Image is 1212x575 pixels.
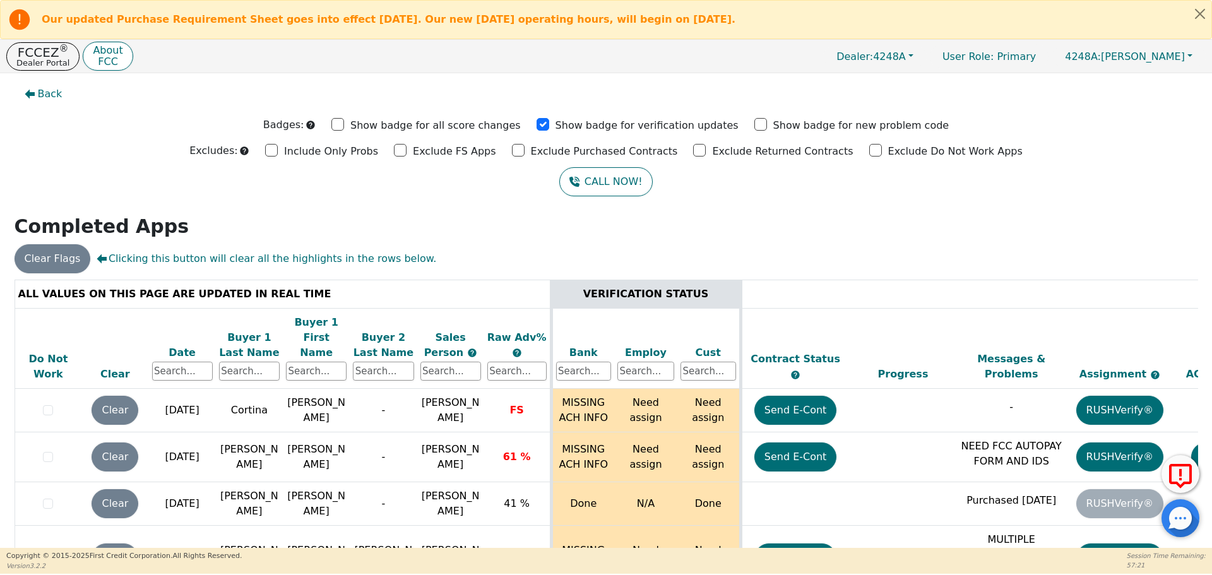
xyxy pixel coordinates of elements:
button: Clear Flags [15,244,91,273]
sup: ® [59,43,69,54]
p: Exclude FS Apps [413,144,496,159]
td: Done [551,482,614,526]
td: [PERSON_NAME] [283,432,350,482]
span: All Rights Reserved. [172,552,242,560]
p: Include Only Probs [284,144,378,159]
p: Exclude Returned Contracts [712,144,853,159]
div: Employ [617,345,674,360]
input: Search... [487,362,547,381]
button: Dealer:4248A [823,47,927,66]
button: Clear [92,442,138,471]
button: Send E-Cont [754,543,837,572]
td: MISSING ACH INFO [551,432,614,482]
div: Cust [680,345,736,360]
span: 4248A: [1065,50,1101,62]
span: [PERSON_NAME] [422,490,480,517]
span: Back [38,86,62,102]
td: [PERSON_NAME] [216,432,283,482]
td: [PERSON_NAME] [216,482,283,526]
button: Send E-Cont [754,396,837,425]
td: Need assign [614,432,677,482]
div: Messages & Problems [960,352,1062,382]
p: - [960,400,1062,415]
span: Raw Adv% [487,331,547,343]
input: Search... [152,362,213,381]
span: Clicking this button will clear all the highlights in the rows below. [97,251,436,266]
td: [PERSON_NAME] [283,389,350,432]
span: Dealer: [836,50,873,62]
button: Clear [92,489,138,518]
button: Clear [92,396,138,425]
p: Exclude Purchased Contracts [531,144,678,159]
span: [PERSON_NAME] [422,396,480,424]
button: Report Error to FCC [1161,455,1199,493]
div: Clear [85,367,145,382]
p: Show badge for new problem code [773,118,949,133]
span: Contract Status [751,353,840,365]
button: AboutFCC [83,42,133,71]
button: Back [15,80,73,109]
td: [DATE] [149,389,216,432]
p: NEED FCC AUTOPAY FORM AND IDS [960,439,1062,469]
td: Need assign [677,389,740,432]
div: ALL VALUES ON THIS PAGE ARE UPDATED IN REAL TIME [18,287,547,302]
span: 61 % [503,451,531,463]
p: Show badge for all score changes [350,118,521,133]
td: N/A [614,482,677,526]
strong: Completed Apps [15,215,189,237]
div: Buyer 1 Last Name [219,330,280,360]
a: User Role: Primary [930,44,1049,69]
input: Search... [680,362,736,381]
button: Send E-Cont [754,442,837,471]
p: Purchased [DATE] [960,493,1062,508]
td: - [350,482,417,526]
td: - [350,389,417,432]
span: Assignment [1079,368,1150,380]
p: Exclude Do Not Work Apps [888,144,1023,159]
b: Our updated Purchase Requirement Sheet goes into effect [DATE]. Our new [DATE] operating hours, w... [42,13,735,25]
div: Bank [556,345,612,360]
div: Do Not Work [18,352,79,382]
span: FS [509,404,523,416]
div: Date [152,345,213,360]
div: Buyer 2 Last Name [353,330,413,360]
span: [PERSON_NAME] [422,544,480,571]
span: User Role : [942,50,994,62]
button: CALL NOW! [559,167,652,196]
td: Need assign [677,432,740,482]
p: Dealer Portal [16,59,69,67]
span: 4248A [836,50,906,62]
button: FCCEZ®Dealer Portal [6,42,80,71]
p: Show badge for verification updates [555,118,739,133]
span: [PERSON_NAME] [1065,50,1185,62]
input: Search... [617,362,674,381]
td: [DATE] [149,482,216,526]
div: Buyer 1 First Name [286,315,347,360]
input: Search... [353,362,413,381]
td: [PERSON_NAME] [283,482,350,526]
p: Session Time Remaining: [1127,551,1206,560]
button: Clear [92,543,138,572]
p: Copyright © 2015- 2025 First Credit Corporation. [6,551,242,562]
span: Sales Person [424,331,467,359]
td: - [350,432,417,482]
p: About [93,45,122,56]
button: Close alert [1189,1,1211,27]
div: VERIFICATION STATUS [556,287,736,302]
input: Search... [556,362,612,381]
p: Primary [930,44,1049,69]
button: 4248A:[PERSON_NAME] [1052,47,1206,66]
td: Done [677,482,740,526]
input: Search... [219,362,280,381]
p: 57:21 [1127,560,1206,570]
td: MISSING ACH INFO [551,389,614,432]
td: Cortina [216,389,283,432]
span: 41 % [504,497,530,509]
td: [DATE] [149,432,216,482]
p: Version 3.2.2 [6,561,242,571]
button: RUSHVerify® [1076,543,1163,572]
